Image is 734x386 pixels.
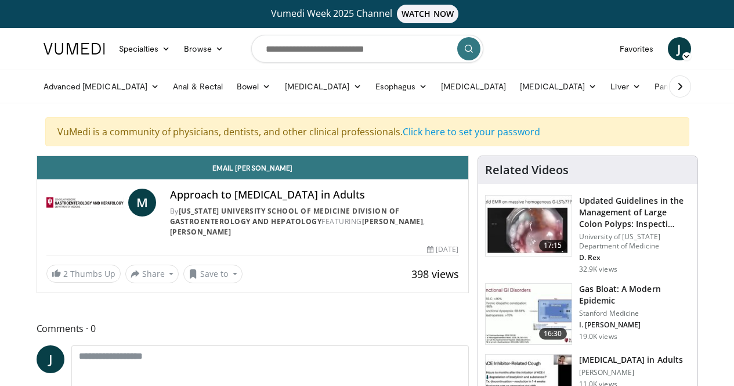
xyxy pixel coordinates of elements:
[112,37,178,60] a: Specialties
[579,332,617,341] p: 19.0K views
[230,75,277,98] a: Bowel
[183,265,243,283] button: Save to
[485,283,690,345] a: 16:30 Gas Bloat: A Modern Epidemic Stanford Medicine I. [PERSON_NAME] 19.0K views
[434,75,513,98] a: [MEDICAL_DATA]
[37,345,64,373] a: J
[427,244,458,255] div: [DATE]
[45,5,689,23] a: Vumedi Week 2025 ChannelWATCH NOW
[579,320,690,330] p: I. [PERSON_NAME]
[37,156,468,179] a: Email [PERSON_NAME]
[397,5,458,23] span: WATCH NOW
[579,354,683,366] h3: [MEDICAL_DATA] in Adults
[486,284,572,344] img: 480ec31d-e3c1-475b-8289-0a0659db689a.150x105_q85_crop-smart_upscale.jpg
[125,265,179,283] button: Share
[46,189,124,217] img: Indiana University School of Medicine Division of Gastroenterology and Hepatology
[251,35,483,63] input: Search topics, interventions
[403,125,540,138] a: Click here to set your password
[539,240,567,251] span: 17:15
[668,37,691,60] a: J
[177,37,230,60] a: Browse
[579,195,690,230] h3: Updated Guidelines in the Management of Large Colon Polyps: Inspecti…
[166,75,230,98] a: Anal & Rectal
[170,189,459,201] h4: Approach to [MEDICAL_DATA] in Adults
[170,206,459,237] div: By FEATURING ,
[170,227,232,237] a: [PERSON_NAME]
[368,75,435,98] a: Esophagus
[278,75,368,98] a: [MEDICAL_DATA]
[45,117,689,146] div: VuMedi is a community of physicians, dentists, and other clinical professionals.
[603,75,647,98] a: Liver
[486,196,572,256] img: dfcfcb0d-b871-4e1a-9f0c-9f64970f7dd8.150x105_q85_crop-smart_upscale.jpg
[170,206,400,226] a: [US_STATE] University School of Medicine Division of Gastroenterology and Hepatology
[579,265,617,274] p: 32.9K views
[579,253,690,262] p: D. Rex
[37,75,167,98] a: Advanced [MEDICAL_DATA]
[613,37,661,60] a: Favorites
[485,195,690,274] a: 17:15 Updated Guidelines in the Management of Large Colon Polyps: Inspecti… University of [US_STA...
[37,321,469,336] span: Comments 0
[485,163,569,177] h4: Related Videos
[579,368,683,377] p: [PERSON_NAME]
[46,265,121,283] a: 2 Thumbs Up
[63,268,68,279] span: 2
[579,283,690,306] h3: Gas Bloat: A Modern Epidemic
[411,267,459,281] span: 398 views
[362,217,424,226] a: [PERSON_NAME]
[44,43,105,55] img: VuMedi Logo
[579,232,690,251] p: University of [US_STATE] Department of Medicine
[513,75,603,98] a: [MEDICAL_DATA]
[539,328,567,340] span: 16:30
[128,189,156,217] a: M
[579,309,690,318] p: Stanford Medicine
